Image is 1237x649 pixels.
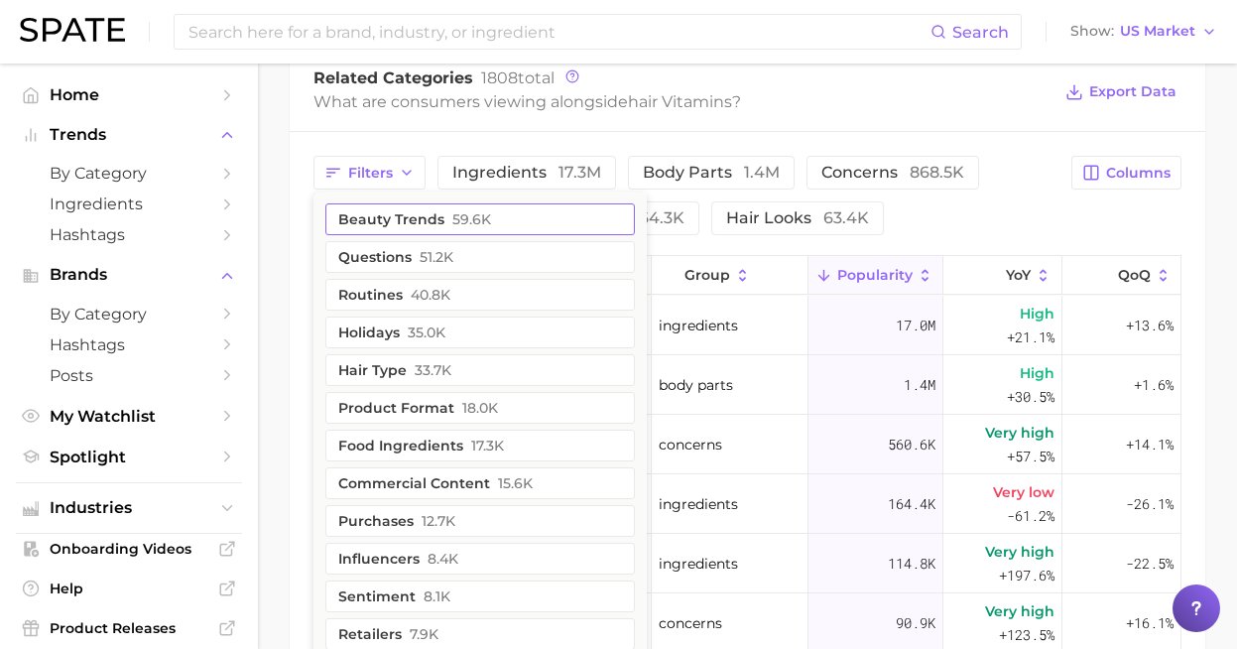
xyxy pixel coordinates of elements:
[16,401,242,432] a: My Watchlist
[1006,267,1031,283] span: YoY
[20,18,125,42] img: SPATE
[325,505,635,537] button: purchases
[50,448,208,466] span: Spotlight
[1020,361,1054,385] span: High
[1007,325,1054,349] span: +21.1%
[325,430,635,461] button: food ingredients
[1070,26,1114,37] span: Show
[659,433,722,456] span: concerns
[325,241,635,273] button: questions
[422,513,455,529] span: 12.7k
[471,438,504,454] span: 17.3k
[186,15,930,49] input: Search here for a brand, industry, or ingredient
[16,574,242,603] a: Help
[1089,83,1176,100] span: Export Data
[313,88,1051,115] div: What are consumers viewing alongside ?
[16,189,242,219] a: Ingredients
[628,92,732,111] span: hair vitamins
[16,534,242,564] a: Onboarding Videos
[16,360,242,391] a: Posts
[498,475,533,491] span: 15.6k
[1126,552,1174,576] span: -22.5%
[462,400,498,416] span: 18.0k
[16,260,242,290] button: Brands
[1007,385,1054,409] span: +30.5%
[452,165,601,181] span: ingredients
[16,299,242,329] a: by Category
[325,581,635,612] button: sentiment
[952,23,1009,42] span: Search
[659,611,722,635] span: concerns
[1126,611,1174,635] span: +16.1%
[325,203,635,235] button: beauty trends
[821,165,964,181] span: concerns
[314,415,1180,474] button: hair vitaminshair lossconcerns560.6kVery high+57.5%+14.1%
[420,249,453,265] span: 51.2k
[643,165,780,181] span: body parts
[50,126,208,144] span: Trends
[16,158,242,189] a: by Category
[428,551,458,567] span: 8.4k
[50,619,208,637] span: Product Releases
[50,540,208,558] span: Onboarding Videos
[325,354,635,386] button: hair type
[50,499,208,517] span: Industries
[943,256,1061,295] button: YoY
[50,266,208,284] span: Brands
[314,296,1180,355] button: hair vitaminsvitaminsingredients17.0mHigh+21.1%+13.6%
[985,540,1054,564] span: Very high
[993,480,1054,504] span: Very low
[837,267,913,283] span: Popularity
[410,626,438,642] span: 7.9k
[415,362,451,378] span: 33.7k
[50,195,208,213] span: Ingredients
[1060,78,1181,106] button: Export Data
[744,163,780,182] span: 1.4m
[1007,504,1054,528] span: -61.2%
[684,267,730,283] span: group
[50,366,208,385] span: Posts
[659,373,733,397] span: body parts
[325,279,635,311] button: routines
[904,373,935,397] span: 1.4m
[985,599,1054,623] span: Very high
[659,314,738,337] span: ingredients
[50,85,208,104] span: Home
[50,580,208,597] span: Help
[896,611,935,635] span: 90.9k
[50,335,208,354] span: Hashtags
[314,474,1180,534] button: hair vitaminsmineralingredients164.4kVery low-61.2%-26.1%
[1007,445,1054,468] span: +57.5%
[452,211,491,227] span: 59.6k
[314,355,1180,415] button: hair vitaminshairbody parts1.4mHigh+30.5%+1.6%
[1065,19,1222,45] button: ShowUS Market
[1106,165,1171,182] span: Columns
[325,543,635,575] button: influencers
[999,623,1054,647] span: +123.5%
[823,208,869,227] span: 63.4k
[726,210,869,226] span: hair looks
[1120,26,1195,37] span: US Market
[481,68,518,87] span: 1808
[558,163,601,182] span: 17.3m
[16,120,242,150] button: Trends
[16,442,242,472] a: Spotlight
[314,534,1180,593] button: hair vitaminscollageningredients114.8kVery high+197.6%-22.5%
[1020,302,1054,325] span: High
[313,156,426,190] button: Filters
[659,552,738,576] span: ingredients
[424,588,450,604] span: 8.1k
[16,219,242,250] a: Hashtags
[896,314,935,337] span: 17.0m
[50,305,208,324] span: by Category
[808,256,943,295] button: Popularity
[16,329,242,360] a: Hashtags
[985,421,1054,445] span: Very high
[313,68,473,87] span: Related Categories
[325,467,635,499] button: commercial content
[1126,492,1174,516] span: -26.1%
[910,163,964,182] span: 868.5k
[1126,433,1174,456] span: +14.1%
[325,392,635,424] button: product format
[16,79,242,110] a: Home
